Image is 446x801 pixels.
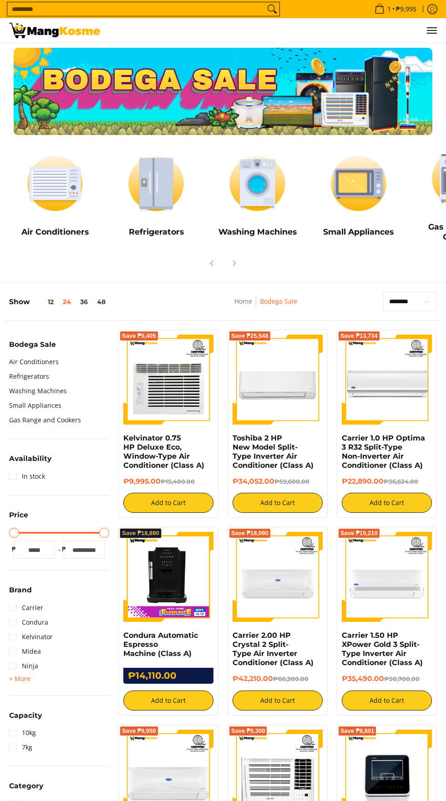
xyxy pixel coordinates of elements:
[9,341,56,355] summary: Open
[9,615,48,630] a: Condura
[122,333,156,339] span: Save ₱5,405
[233,691,323,711] button: Add to Cart
[234,297,252,305] a: Home
[342,434,425,470] a: Carrier 1.0 HP Optima 3 R32 Split-Type Non-Inverter Air Conditioner (Class A)
[110,149,202,244] a: Refrigerators Refrigerators
[123,493,213,513] button: Add to Cart
[9,726,36,740] a: 10kg
[9,455,51,462] span: Availability
[9,601,43,615] a: Carrier
[30,298,58,305] button: 12
[9,673,30,684] summary: Open
[123,434,204,470] a: Kelvinator 0.75 HP Deluxe Eco, Window-Type Air Conditioner (Class A)
[9,398,61,413] a: Small Appliances
[233,477,323,486] h6: ₱34,052.00
[224,253,244,273] button: Next
[9,149,101,244] a: Air Conditioners Air Conditioners
[260,297,297,305] a: Bodega Sale
[9,511,28,525] summary: Open
[231,333,269,339] span: Save ₱25,548
[123,477,213,486] h6: ₱9,995.00
[109,18,437,43] ul: Customer Navigation
[265,2,279,16] button: Search
[76,298,92,305] button: 36
[211,149,303,244] a: Washing Machines Washing Machines
[123,691,213,711] button: Add to Cart
[9,355,59,369] a: Air Conditioners
[109,18,437,43] nav: Main Menu
[9,341,56,348] span: Bodega Sale
[9,630,53,644] a: Kelvinator
[9,227,101,237] h5: Air Conditioners
[273,676,309,682] del: ₱60,300.00
[342,493,432,513] button: Add to Cart
[211,149,303,218] img: Washing Machines
[9,369,49,384] a: Refrigerators
[386,6,392,12] span: 1
[9,455,51,469] summary: Open
[9,675,30,682] span: + More
[161,478,195,485] del: ₱15,400.00
[9,740,32,755] a: 7kg
[233,493,323,513] button: Add to Cart
[342,691,432,711] button: Add to Cart
[384,478,418,485] del: ₱36,624.00
[9,511,28,518] span: Price
[340,531,378,536] span: Save ₱15,210
[9,586,32,593] span: Brand
[122,531,159,536] span: Save ₱18,890
[340,728,375,734] span: Save ₱8,801
[342,631,423,667] a: Carrier 1.50 HP XPower Gold 3 Split-Type Inverter Air Conditioner (Class A)
[313,227,405,237] h5: Small Appliances
[9,23,100,38] img: Bodega Sale l Mang Kosme: Cost-Efficient &amp; Quality Home Appliances
[9,644,41,659] a: Midea
[123,631,198,658] a: Condura Automatic Espresso Machine (Class A)
[9,413,81,427] a: Gas Range and Cookers
[9,782,43,796] summary: Open
[9,384,67,398] a: Washing Machines
[342,532,432,622] img: Carrier 1.50 HP XPower Gold 3 Split-Type Inverter Air Conditioner (Class A)
[9,545,18,554] span: ₱
[122,728,156,734] span: Save ₱9,950
[233,335,323,425] img: Toshiba 2 HP New Model Split-Type Inverter Air Conditioner (Class A)
[123,668,213,684] h6: ₱14,110.00
[313,149,405,244] a: Small Appliances Small Appliances
[340,333,378,339] span: Save ₱13,734
[233,631,314,667] a: Carrier 2.00 HP Crystal 2 Split-Type Air Inverter Conditioner (Class A)
[231,531,269,536] span: Save ₱18,090
[110,149,202,218] img: Refrigerators
[233,532,323,622] img: Carrier 2.00 HP Crystal 2 Split-Type Air Inverter Conditioner (Class A)
[123,335,213,425] img: Kelvinator 0.75 HP Deluxe Eco, Window-Type Air Conditioner (Class A)
[211,227,303,237] h5: Washing Machines
[9,469,45,484] a: In stock
[372,4,419,14] span: •
[233,434,314,470] a: Toshiba 2 HP New Model Split-Type Inverter Air Conditioner (Class A)
[274,478,309,485] del: ₱59,600.00
[9,149,101,218] img: Air Conditioners
[395,6,418,12] span: ₱9,995
[110,227,202,237] h5: Refrigerators
[342,674,432,683] h6: ₱35,490.00
[9,712,42,719] span: Capacity
[313,149,405,218] img: Small Appliances
[9,659,38,673] a: Ninja
[342,335,432,425] img: Carrier 1.0 HP Optima 3 R32 Split-Type Non-Inverter Air Conditioner (Class A)
[9,297,110,306] h5: Show
[231,728,265,734] span: Save ₱5,300
[426,18,437,43] button: Menu
[59,545,68,554] span: ₱
[9,712,42,726] summary: Open
[9,586,32,600] summary: Open
[193,296,340,316] nav: Breadcrumbs
[233,674,323,683] h6: ₱42,210.00
[92,298,110,305] button: 48
[9,782,43,789] span: Category
[58,298,76,305] button: 24
[123,532,213,622] img: Condura Automatic Espresso Machine (Class A)
[384,676,420,682] del: ₱50,700.00
[202,253,222,273] button: Previous
[342,477,432,486] h6: ₱22,890.00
